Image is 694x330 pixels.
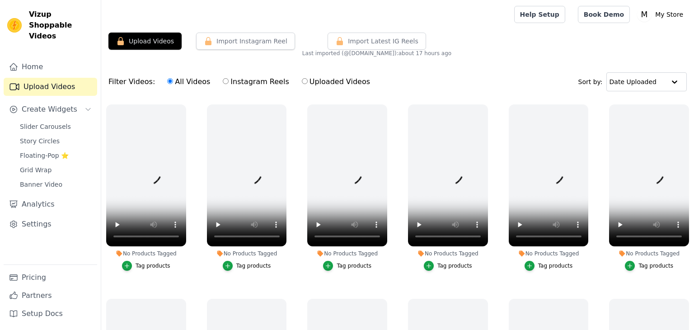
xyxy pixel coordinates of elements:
button: Tag products [223,261,271,271]
button: Upload Videos [108,33,182,50]
span: Import Latest IG Reels [348,37,418,46]
a: Story Circles [14,135,97,147]
div: No Products Tagged [408,250,488,257]
button: Tag products [424,261,472,271]
div: Sort by: [578,72,687,91]
div: No Products Tagged [207,250,287,257]
div: Tag products [538,262,573,269]
button: Create Widgets [4,100,97,118]
input: Uploaded Videos [302,78,308,84]
a: Book Demo [578,6,630,23]
text: M [641,10,648,19]
a: Grid Wrap [14,164,97,176]
div: Tag products [437,262,472,269]
p: My Store [652,6,687,23]
span: Story Circles [20,137,60,146]
a: Settings [4,215,97,233]
a: Upload Videos [4,78,97,96]
button: Tag products [323,261,371,271]
button: Import Instagram Reel [196,33,295,50]
a: Setup Docs [4,305,97,323]
div: Tag products [236,262,271,269]
button: Tag products [625,261,673,271]
a: Banner Video [14,178,97,191]
button: Tag products [525,261,573,271]
input: All Videos [167,78,173,84]
a: Help Setup [514,6,565,23]
a: Partners [4,287,97,305]
span: Banner Video [20,180,62,189]
span: Grid Wrap [20,165,52,174]
div: Tag products [136,262,170,269]
button: Tag products [122,261,170,271]
button: Import Latest IG Reels [328,33,426,50]
span: Vizup Shoppable Videos [29,9,94,42]
input: Instagram Reels [223,78,229,84]
span: Floating-Pop ⭐ [20,151,69,160]
span: Last imported (@ [DOMAIN_NAME] ): about 17 hours ago [302,50,451,57]
button: M My Store [637,6,687,23]
span: Slider Carousels [20,122,71,131]
label: All Videos [167,76,211,88]
img: Vizup [7,18,22,33]
a: Analytics [4,195,97,213]
label: Uploaded Videos [301,76,370,88]
span: Create Widgets [22,104,77,115]
div: No Products Tagged [106,250,186,257]
div: No Products Tagged [509,250,589,257]
div: Tag products [337,262,371,269]
div: Tag products [638,262,673,269]
a: Floating-Pop ⭐ [14,149,97,162]
a: Slider Carousels [14,120,97,133]
a: Home [4,58,97,76]
a: Pricing [4,269,97,287]
label: Instagram Reels [222,76,289,88]
div: Filter Videos: [108,71,375,92]
div: No Products Tagged [609,250,689,257]
div: No Products Tagged [307,250,387,257]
